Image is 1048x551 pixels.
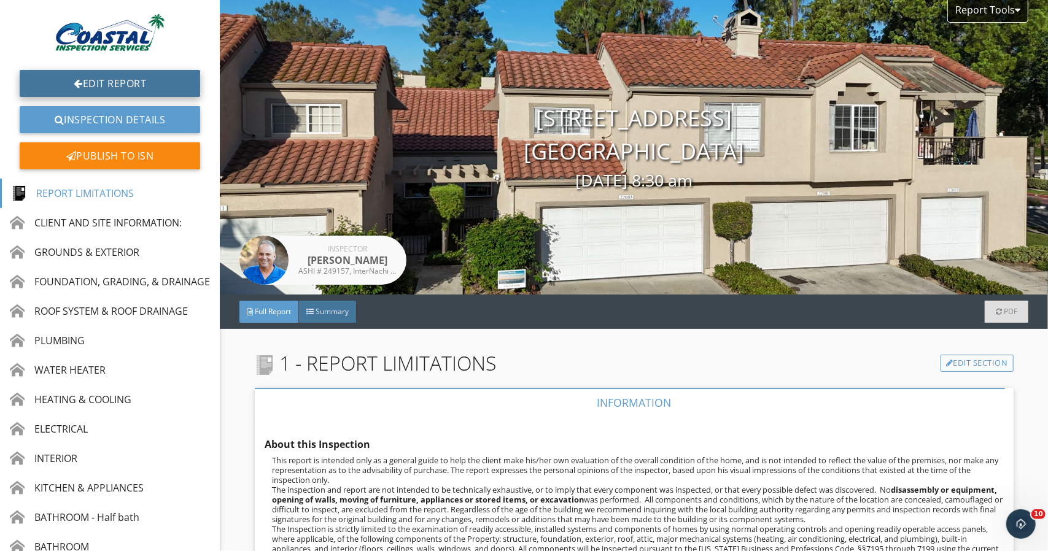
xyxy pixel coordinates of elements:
div: WATER HEATER [10,363,106,377]
div: [STREET_ADDRESS] [GEOGRAPHIC_DATA] [220,102,1048,193]
img: website_grey.svg [20,32,29,42]
img: logo_orange.svg [20,20,29,29]
span: 10 [1031,509,1046,519]
a: Edit Section [941,355,1014,372]
div: PLUMBING [10,333,85,348]
span: PDF [1004,306,1017,317]
div: Keywords by Traffic [136,72,207,80]
div: FOUNDATION, GRADING, & DRAINAGE [10,274,210,289]
div: ASHI # 249157, InterNachi # 19121902 [298,268,397,275]
div: HEATING & COOLING [10,392,131,407]
div: CLIENT AND SITE INFORMATION: [10,215,182,230]
img: tab_keywords_by_traffic_grey.svg [122,71,132,81]
div: KITCHEN & APPLIANCES [10,480,144,495]
div: v 4.0.25 [34,20,60,29]
div: Inspector [298,245,397,253]
span: The inspection and report are not intended to be technically exhaustive, or to imply that every c... [272,484,1003,525]
div: Domain Overview [47,72,110,80]
div: ELECTRICAL [10,422,88,436]
span: Full Report [255,306,291,317]
span: Summary [316,306,349,317]
img: tab_domain_overview_orange.svg [33,71,43,81]
span: This report is intended only as a general guide to help the client make his/her own evaluation of... [272,455,998,485]
div: REPORT LIMITATIONS [12,186,134,201]
div: [DATE] 8:30 am [220,168,1048,193]
div: GROUNDS & EXTERIOR [10,245,139,260]
div: Publish to ISN [20,142,200,169]
span: 1 - REPORT LIMITATIONS [255,349,496,378]
a: Inspector [PERSON_NAME] ASHI # 249157, InterNachi # 19121902 [239,236,406,285]
strong: disassembly or equipment, opening of walls, moving of furniture, appliances or stored items, or e... [272,484,997,505]
div: [PERSON_NAME] [298,253,397,268]
div: INTERIOR [10,451,77,466]
div: ROOF SYSTEM & ROOF DRAINAGE [10,304,188,318]
img: CoastalInsD04bR02bP01ZL.jpg [51,10,169,55]
img: hs_spectora.jpg [239,236,289,285]
div: BATHROOM - Half bath [10,510,139,525]
a: Information [255,388,1014,417]
a: Edit Report [20,70,200,97]
a: Inspection Details [20,106,200,133]
strong: About this Inspection [265,437,370,451]
div: Domain: [DOMAIN_NAME] [32,32,135,42]
iframe: Intercom live chat [1006,509,1036,539]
